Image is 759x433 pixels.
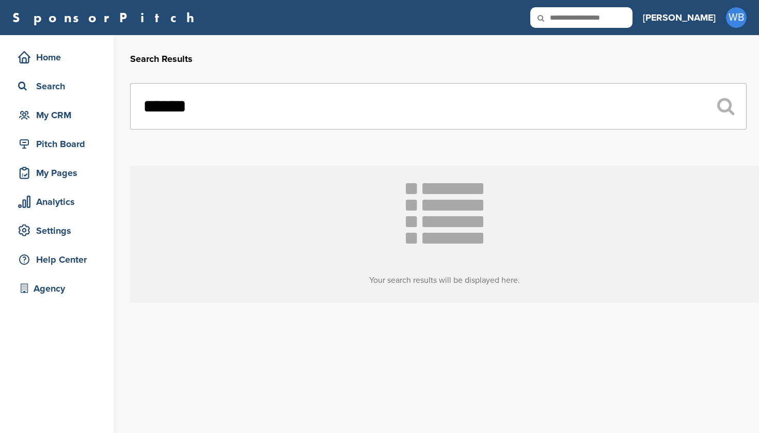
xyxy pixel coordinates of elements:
[15,250,103,269] div: Help Center
[10,103,103,127] a: My CRM
[15,221,103,240] div: Settings
[130,52,747,66] h2: Search Results
[130,274,759,286] h3: Your search results will be displayed here.
[15,48,103,67] div: Home
[15,77,103,95] div: Search
[10,132,103,156] a: Pitch Board
[10,219,103,243] a: Settings
[15,193,103,211] div: Analytics
[12,11,201,24] a: SponsorPitch
[10,248,103,271] a: Help Center
[643,10,716,25] h3: [PERSON_NAME]
[15,135,103,153] div: Pitch Board
[10,45,103,69] a: Home
[15,106,103,124] div: My CRM
[726,7,747,28] span: WB
[10,277,103,300] a: Agency
[15,279,103,298] div: Agency
[15,164,103,182] div: My Pages
[643,6,716,29] a: [PERSON_NAME]
[10,161,103,185] a: My Pages
[10,74,103,98] a: Search
[10,190,103,214] a: Analytics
